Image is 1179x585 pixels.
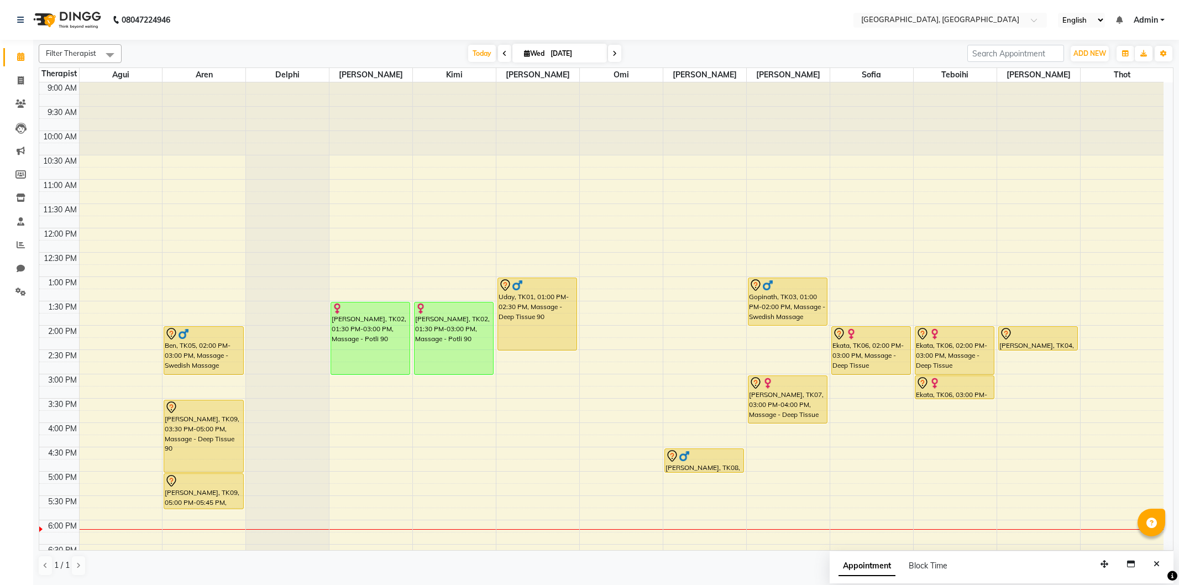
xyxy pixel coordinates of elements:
div: 2:00 PM [46,326,79,337]
div: 12:00 PM [41,228,79,240]
span: Kimi [413,68,496,82]
div: Uday, TK01, 01:00 PM-02:30 PM, Massage - Deep Tissue 90 [498,278,577,350]
span: [PERSON_NAME] [329,68,412,82]
div: Ekata, TK06, 03:00 PM-03:30 PM, Massage - Foot Massage [915,376,994,399]
div: Gopinath, TK03, 01:00 PM-02:00 PM, Massage - Swedish Massage [748,278,827,325]
span: Delphi [246,68,329,82]
span: Today [468,45,496,62]
span: Teboihi [914,68,997,82]
div: 11:30 AM [41,204,79,216]
div: 4:00 PM [46,423,79,435]
div: Therapist [39,68,79,80]
div: 5:30 PM [46,496,79,508]
div: Ben, TK05, 02:00 PM-03:00 PM, Massage - Swedish Massage [164,327,243,374]
span: Wed [521,49,547,58]
div: [PERSON_NAME], TK08, 04:30 PM-05:00 PM, Waxing - Full Legs Waxing Men Rica [665,449,743,472]
div: Ekata, TK06, 02:00 PM-03:00 PM, Massage - Deep Tissue [832,327,910,374]
div: 5:00 PM [46,472,79,483]
img: logo [28,4,104,35]
div: 2:30 PM [46,350,79,362]
button: Close [1149,556,1165,573]
div: 1:30 PM [46,301,79,313]
b: 08047224946 [122,4,170,35]
div: 9:30 AM [45,107,79,118]
div: 3:00 PM [46,374,79,386]
div: [PERSON_NAME], TK09, 03:30 PM-05:00 PM, Massage - Deep Tissue 90 [164,400,243,472]
div: [PERSON_NAME], TK02, 01:30 PM-03:00 PM, Massage - Potli 90 [415,302,493,374]
span: [PERSON_NAME] [496,68,579,82]
div: 10:00 AM [41,131,79,143]
div: 6:30 PM [46,545,79,556]
div: [PERSON_NAME], TK07, 03:00 PM-04:00 PM, Massage - Deep Tissue [748,376,827,423]
div: 4:30 PM [46,447,79,459]
div: 3:30 PM [46,399,79,410]
div: 6:00 PM [46,520,79,532]
span: [PERSON_NAME] [663,68,746,82]
div: Ekata, TK06, 02:00 PM-03:00 PM, Massage - Deep Tissue [915,327,994,374]
div: [PERSON_NAME], TK02, 01:30 PM-03:00 PM, Massage - Potli 90 [331,302,410,374]
div: 10:30 AM [41,155,79,167]
div: 1:00 PM [46,277,79,289]
div: [PERSON_NAME], TK09, 05:00 PM-05:45 PM, Pedicure - Regular Pedicure [164,474,243,509]
span: Block Time [909,561,947,571]
span: Thot [1081,68,1164,82]
span: Filter Therapist [46,49,96,58]
span: ADD NEW [1073,49,1106,58]
span: Agui [80,68,163,82]
button: ADD NEW [1071,46,1109,61]
div: 12:30 PM [41,253,79,264]
span: Omi [580,68,663,82]
span: Admin [1134,14,1158,26]
div: 11:00 AM [41,180,79,191]
span: Appointment [839,556,895,576]
span: [PERSON_NAME] [747,68,830,82]
span: [PERSON_NAME] [997,68,1080,82]
span: Aren [163,68,245,82]
span: 1 / 1 [54,560,70,571]
span: Sofia [830,68,913,82]
div: [PERSON_NAME], TK04, 02:00 PM-02:30 PM, Massage - Head Back Shoulder [999,327,1077,350]
input: Search Appointment [967,45,1064,62]
input: 2025-09-03 [547,45,602,62]
div: 9:00 AM [45,82,79,94]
